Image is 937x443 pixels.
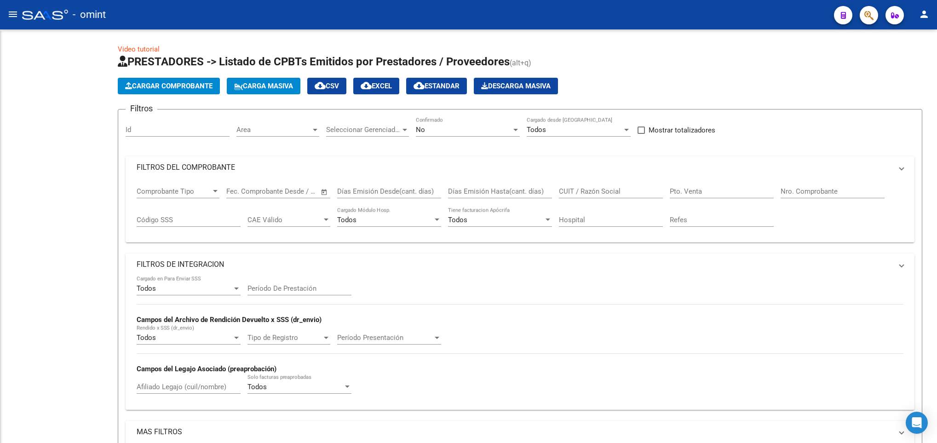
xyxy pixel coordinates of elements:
[337,216,356,224] span: Todos
[226,187,256,196] input: Start date
[361,82,392,90] span: EXCEL
[73,5,106,25] span: - omint
[126,102,157,115] h3: Filtros
[474,78,558,94] app-download-masive: Descarga masiva de comprobantes (adjuntos)
[319,187,330,197] button: Open calendar
[481,82,551,90] span: Descarga Masiva
[416,126,425,134] span: No
[414,82,460,90] span: Estandar
[353,78,399,94] button: EXCEL
[137,365,276,373] strong: Campos del Legajo Asociado (preaprobación)
[227,78,300,94] button: Carga Masiva
[126,421,914,443] mat-expansion-panel-header: MAS FILTROS
[126,276,914,409] div: FILTROS DE INTEGRACION
[247,383,267,391] span: Todos
[247,334,322,342] span: Tipo de Registro
[474,78,558,94] button: Descarga Masiva
[315,80,326,91] mat-icon: cloud_download
[906,412,928,434] div: Open Intercom Messenger
[126,253,914,276] mat-expansion-panel-header: FILTROS DE INTEGRACION
[137,316,322,324] strong: Campos del Archivo de Rendición Devuelto x SSS (dr_envio)
[137,427,892,437] mat-panel-title: MAS FILTROS
[126,156,914,178] mat-expansion-panel-header: FILTROS DEL COMPROBANTE
[137,187,211,196] span: Comprobante Tipo
[125,82,213,90] span: Cargar Comprobante
[264,187,309,196] input: End date
[247,216,322,224] span: CAE Válido
[7,9,18,20] mat-icon: menu
[137,259,892,270] mat-panel-title: FILTROS DE INTEGRACION
[137,284,156,293] span: Todos
[919,9,930,20] mat-icon: person
[315,82,339,90] span: CSV
[649,125,715,136] span: Mostrar totalizadores
[510,58,531,67] span: (alt+q)
[448,216,467,224] span: Todos
[337,334,433,342] span: Período Presentación
[118,45,160,53] a: Video tutorial
[326,126,401,134] span: Seleccionar Gerenciador
[527,126,546,134] span: Todos
[118,78,220,94] button: Cargar Comprobante
[126,178,914,243] div: FILTROS DEL COMPROBANTE
[361,80,372,91] mat-icon: cloud_download
[118,55,510,68] span: PRESTADORES -> Listado de CPBTs Emitidos por Prestadores / Proveedores
[137,162,892,173] mat-panel-title: FILTROS DEL COMPROBANTE
[137,334,156,342] span: Todos
[307,78,346,94] button: CSV
[406,78,467,94] button: Estandar
[234,82,293,90] span: Carga Masiva
[414,80,425,91] mat-icon: cloud_download
[236,126,311,134] span: Area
